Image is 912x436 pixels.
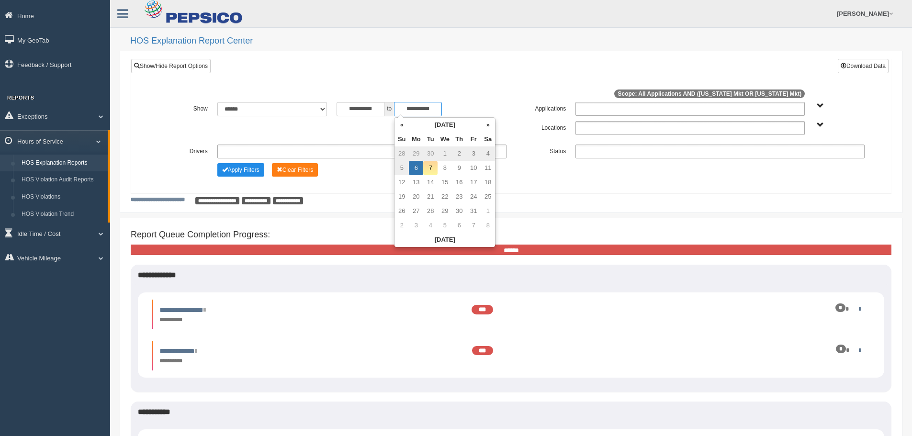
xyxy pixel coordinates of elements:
label: Locations [511,121,571,133]
td: 9 [452,161,466,175]
td: 16 [452,175,466,190]
td: 24 [466,190,481,204]
td: 1 [438,146,452,161]
td: 1 [481,204,495,218]
td: 14 [423,175,438,190]
td: 28 [394,146,409,161]
td: 5 [394,161,409,175]
h4: Report Queue Completion Progress: [131,230,891,240]
label: Status [511,145,571,156]
td: 2 [394,218,409,233]
td: 12 [394,175,409,190]
th: Fr [466,132,481,146]
a: HOS Violations [17,189,108,206]
th: Mo [409,132,423,146]
td: 15 [438,175,452,190]
label: Applications [511,102,571,113]
li: Expand [152,341,870,370]
th: Th [452,132,466,146]
td: 5 [438,218,452,233]
td: 29 [409,146,423,161]
label: Show [153,102,213,113]
td: 4 [481,146,495,161]
button: Download Data [838,59,889,73]
th: « [394,118,409,132]
td: 23 [452,190,466,204]
td: 6 [409,161,423,175]
button: Change Filter Options [272,163,318,177]
a: Show/Hide Report Options [131,59,211,73]
td: 27 [409,204,423,218]
th: Sa [481,132,495,146]
td: 11 [481,161,495,175]
td: 22 [438,190,452,204]
label: Drivers [153,145,213,156]
th: [DATE] [394,233,495,247]
td: 19 [394,190,409,204]
a: HOS Violation Audit Reports [17,171,108,189]
span: to [384,102,394,116]
td: 29 [438,204,452,218]
h2: HOS Explanation Report Center [130,36,902,46]
td: 7 [466,218,481,233]
td: 13 [409,175,423,190]
th: Tu [423,132,438,146]
td: 8 [438,161,452,175]
td: 10 [466,161,481,175]
td: 7 [423,161,438,175]
th: We [438,132,452,146]
td: 26 [394,204,409,218]
th: Su [394,132,409,146]
a: HOS Explanation Reports [17,155,108,172]
button: Change Filter Options [217,163,264,177]
td: 21 [423,190,438,204]
td: 30 [452,204,466,218]
td: 31 [466,204,481,218]
td: 18 [481,175,495,190]
td: 20 [409,190,423,204]
td: 25 [481,190,495,204]
th: [DATE] [409,118,481,132]
td: 4 [423,218,438,233]
span: Scope: All Applications AND ([US_STATE] Mkt OR [US_STATE] Mkt) [614,89,805,98]
td: 28 [423,204,438,218]
li: Expand [152,300,870,329]
td: 3 [466,146,481,161]
td: 8 [481,218,495,233]
td: 3 [409,218,423,233]
th: » [481,118,495,132]
td: 30 [423,146,438,161]
td: 2 [452,146,466,161]
a: HOS Violation Trend [17,206,108,223]
td: 17 [466,175,481,190]
td: 6 [452,218,466,233]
